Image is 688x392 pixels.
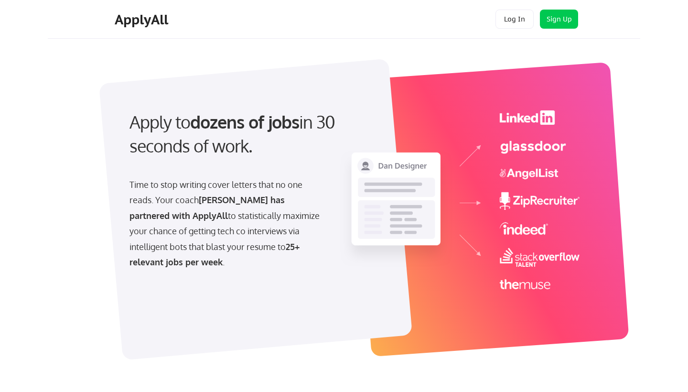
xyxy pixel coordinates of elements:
strong: 25+ relevant jobs per week [129,241,302,267]
strong: [PERSON_NAME] has partnered with ApplyAll [129,195,287,220]
div: Apply to in 30 seconds of work. [129,110,364,158]
button: Sign Up [540,10,578,29]
strong: dozens of jobs [190,111,299,132]
div: Time to stop writing cover letters that no one reads. Your coach to statistically maximize your c... [129,177,326,270]
div: ApplyAll [115,11,171,28]
button: Log In [495,10,534,29]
